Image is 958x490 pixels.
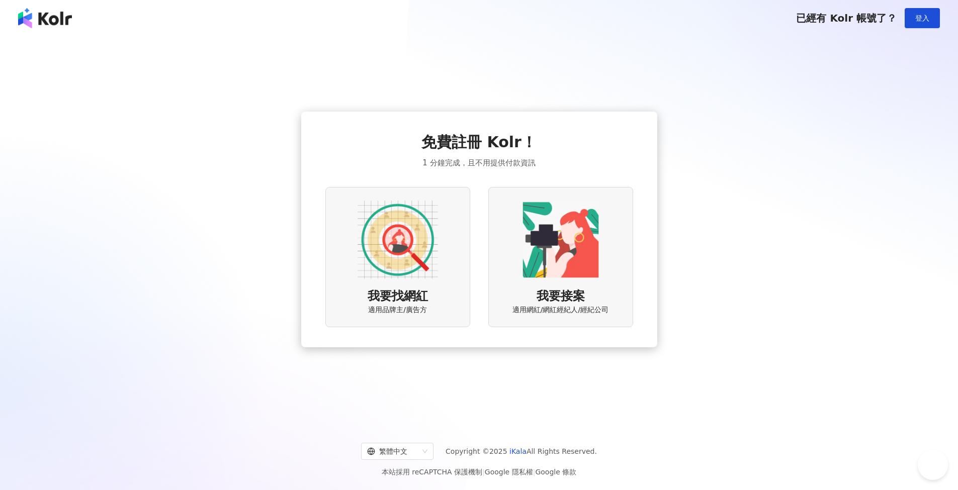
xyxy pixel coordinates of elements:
[368,288,428,305] span: 我要找網紅
[512,305,608,315] span: 適用網紅/網紅經紀人/經紀公司
[422,157,535,169] span: 1 分鐘完成，且不用提供付款資訊
[421,132,537,153] span: 免費註冊 Kolr！
[367,443,418,459] div: 繁體中文
[520,200,601,280] img: KOL identity option
[482,468,485,476] span: |
[446,445,597,457] span: Copyright © 2025 All Rights Reserved.
[18,8,72,28] img: logo
[918,450,948,480] iframe: Help Scout Beacon - Open
[915,14,929,22] span: 登入
[533,468,536,476] span: |
[535,468,576,476] a: Google 條款
[537,288,585,305] span: 我要接案
[905,8,940,28] button: 登入
[509,447,527,455] a: iKala
[796,12,897,24] span: 已經有 Kolr 帳號了？
[358,200,438,280] img: AD identity option
[382,466,576,478] span: 本站採用 reCAPTCHA 保護機制
[368,305,427,315] span: 適用品牌主/廣告方
[485,468,533,476] a: Google 隱私權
